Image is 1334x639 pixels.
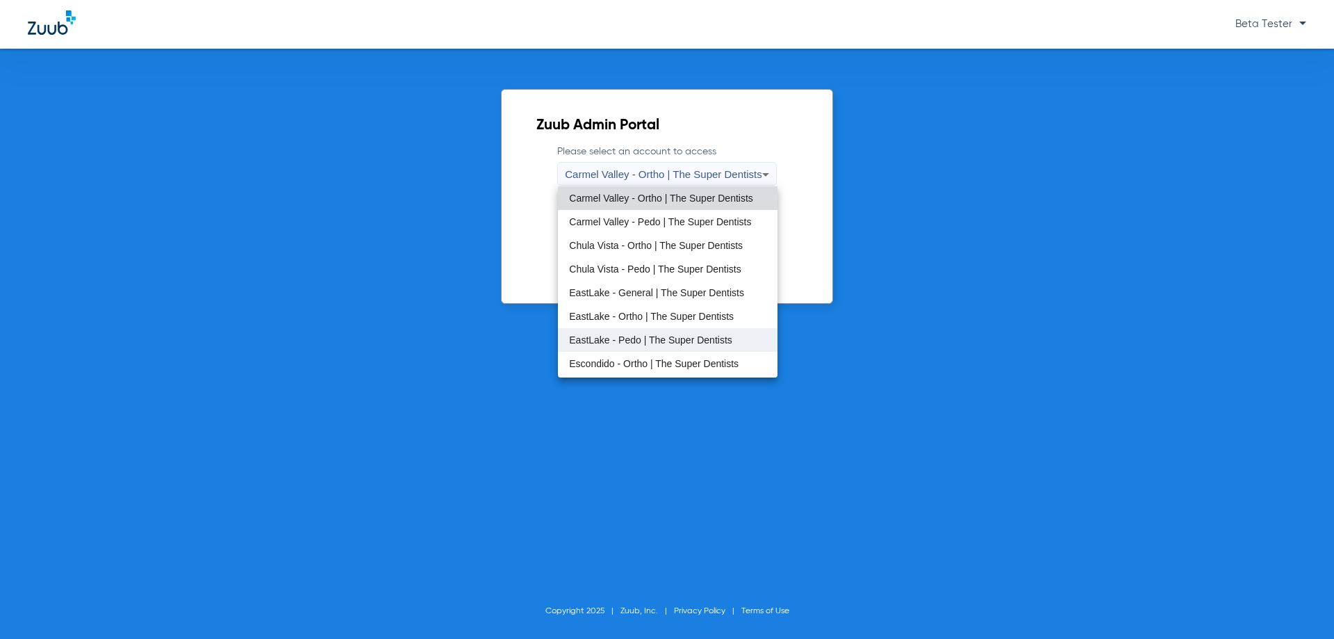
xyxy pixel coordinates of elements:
[569,312,734,321] span: EastLake - Ortho | The Super Dentists
[569,335,732,345] span: EastLake - Pedo | The Super Dentists
[569,193,753,203] span: Carmel Valley - Ortho | The Super Dentists
[569,264,741,274] span: Chula Vista - Pedo | The Super Dentists
[569,217,751,227] span: Carmel Valley - Pedo | The Super Dentists
[569,359,739,369] span: Escondido - Ortho | The Super Dentists
[569,241,743,250] span: Chula Vista - Ortho | The Super Dentists
[569,288,744,298] span: EastLake - General | The Super Dentists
